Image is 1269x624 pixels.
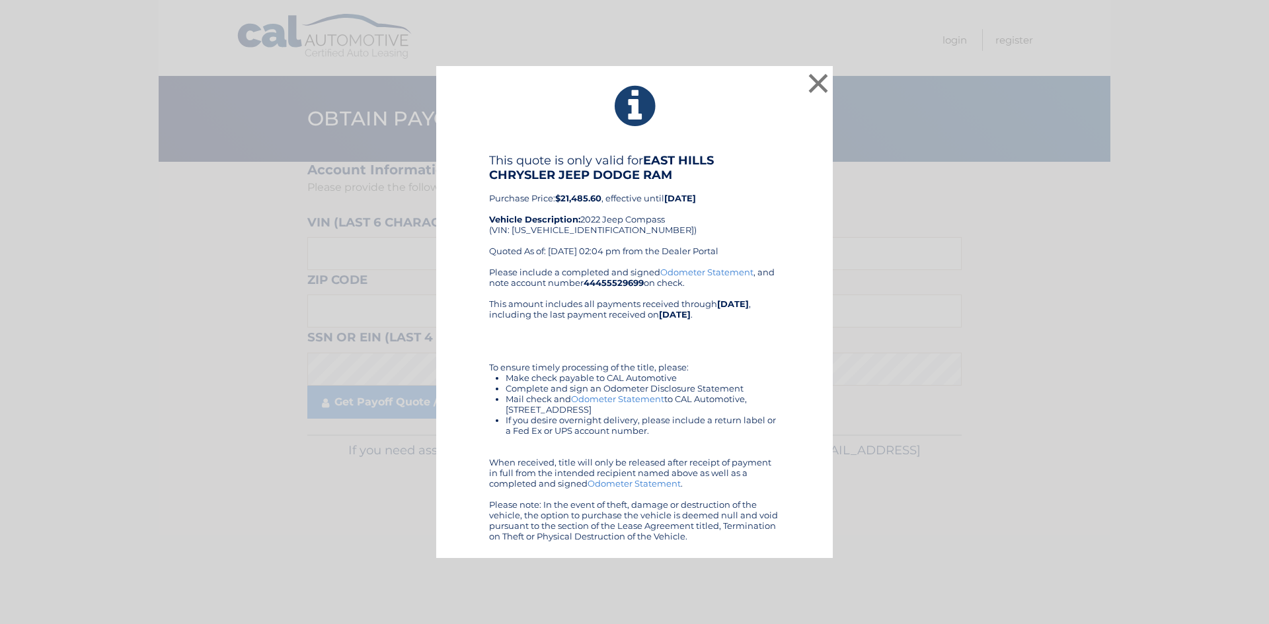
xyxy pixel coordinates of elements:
[506,383,780,394] li: Complete and sign an Odometer Disclosure Statement
[489,267,780,541] div: Please include a completed and signed , and note account number on check. This amount includes al...
[489,153,714,182] b: EAST HILLS CHRYSLER JEEP DODGE RAM
[506,372,780,383] li: Make check payable to CAL Automotive
[489,153,780,182] h4: This quote is only valid for
[555,193,601,203] b: $21,485.60
[584,277,644,288] b: 44455529699
[571,394,664,404] a: Odometer Statement
[659,309,691,320] b: [DATE]
[506,415,780,436] li: If you desire overnight delivery, please include a return label or a Fed Ex or UPS account number.
[664,193,696,203] b: [DATE]
[660,267,753,277] a: Odometer Statement
[506,394,780,415] li: Mail check and to CAL Automotive, [STREET_ADDRESS]
[717,298,749,309] b: [DATE]
[805,70,831,96] button: ×
[489,214,580,225] strong: Vehicle Description:
[588,478,681,489] a: Odometer Statement
[489,153,780,267] div: Purchase Price: , effective until 2022 Jeep Compass (VIN: [US_VEHICLE_IDENTIFICATION_NUMBER]) Quo...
